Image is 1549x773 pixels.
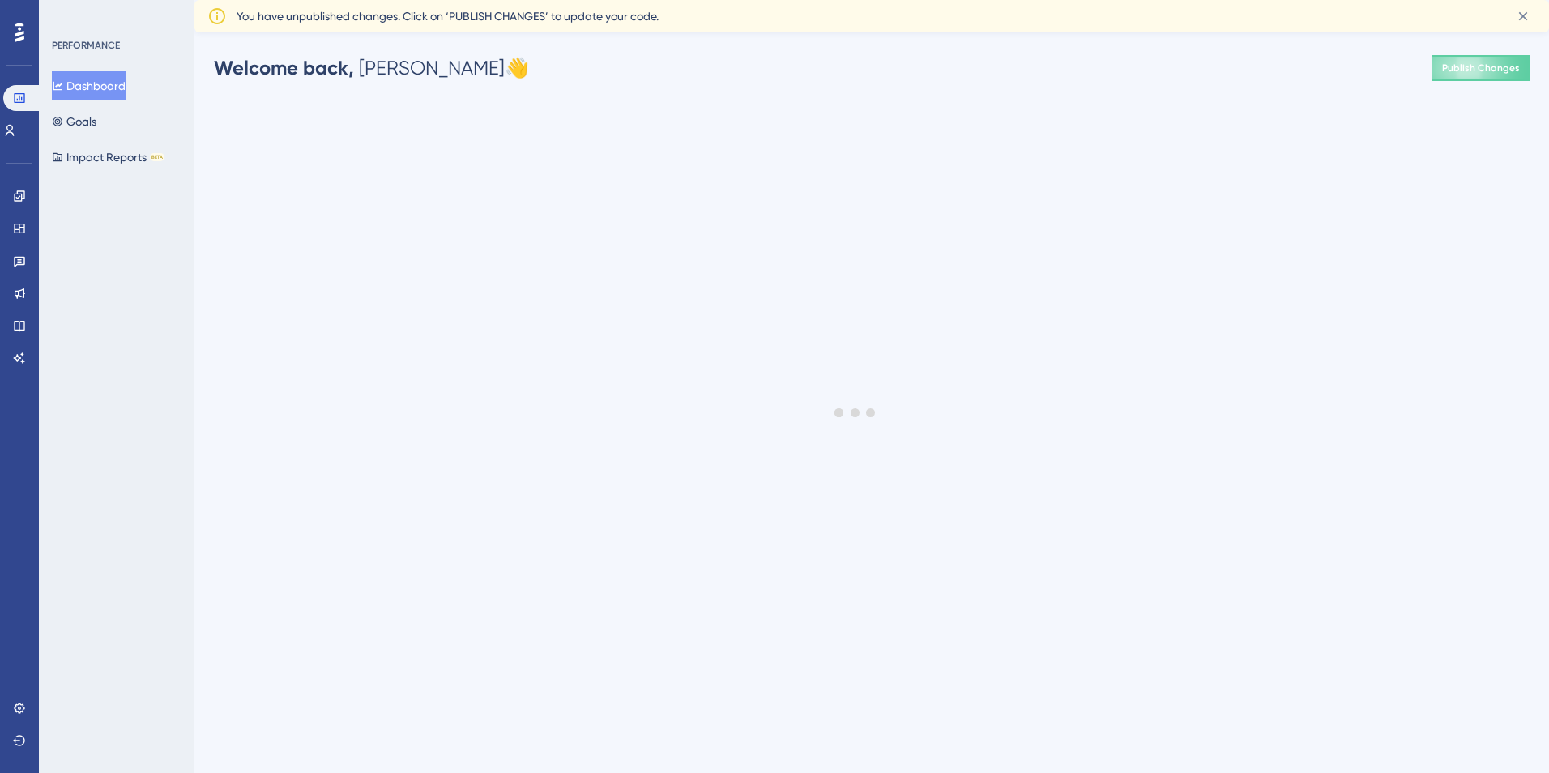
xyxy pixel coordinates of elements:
button: Goals [52,107,96,136]
div: [PERSON_NAME] 👋 [214,55,529,81]
button: Publish Changes [1432,55,1530,81]
button: Impact ReportsBETA [52,143,164,172]
button: Dashboard [52,71,126,100]
div: BETA [150,153,164,161]
div: PERFORMANCE [52,39,120,52]
span: Publish Changes [1442,62,1520,75]
span: Welcome back, [214,56,354,79]
span: You have unpublished changes. Click on ‘PUBLISH CHANGES’ to update your code. [237,6,659,26]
